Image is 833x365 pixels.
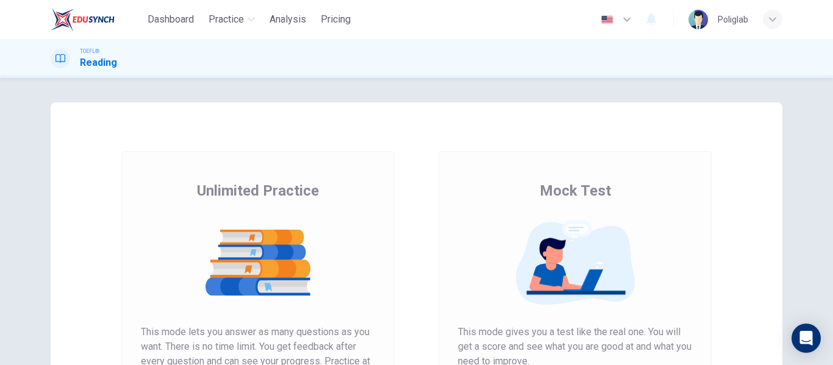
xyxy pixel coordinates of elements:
[540,181,611,200] span: Mock Test
[209,12,244,27] span: Practice
[265,9,311,30] button: Analysis
[688,10,708,29] img: Profile picture
[718,12,748,27] div: Poliglab
[204,9,260,30] button: Practice
[80,55,117,70] h1: Reading
[316,9,356,30] button: Pricing
[792,324,821,353] div: Open Intercom Messenger
[599,15,615,24] img: en
[143,9,199,30] button: Dashboard
[197,181,319,200] span: Unlimited Practice
[80,47,99,55] span: TOEFL®
[51,7,143,32] a: EduSynch logo
[270,12,306,27] span: Analysis
[321,12,351,27] span: Pricing
[51,7,115,32] img: EduSynch logo
[148,12,194,27] span: Dashboard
